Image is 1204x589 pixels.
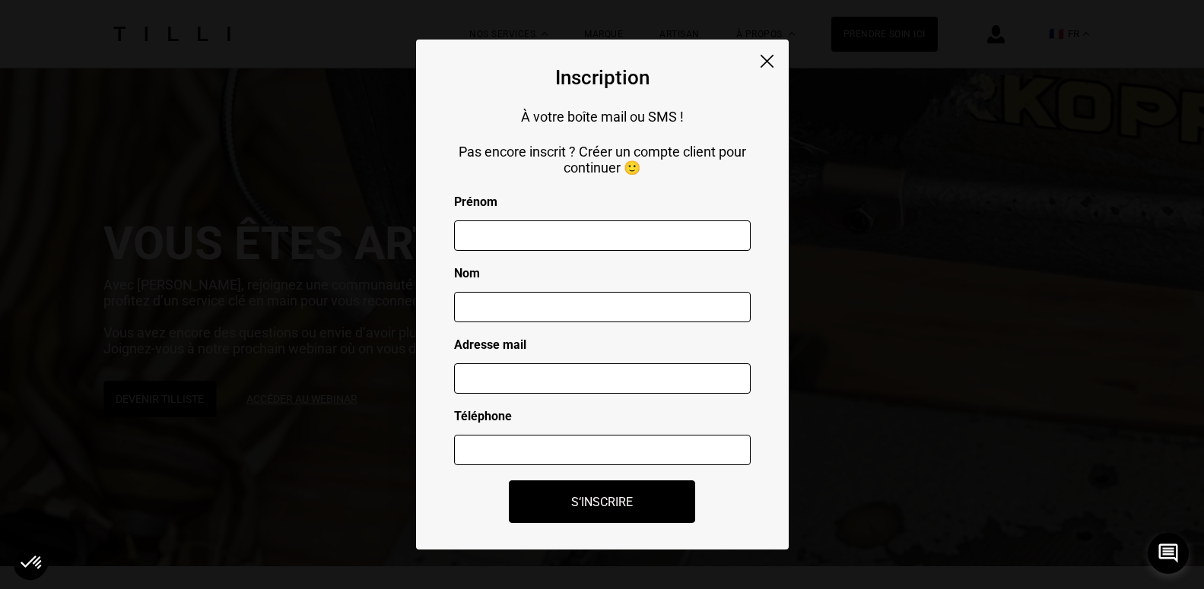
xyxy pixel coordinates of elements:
[454,195,751,209] p: Prénom
[509,480,695,523] button: S‘inscrire
[454,409,751,423] p: Téléphone
[454,109,751,125] p: À votre boîte mail ou SMS !
[454,337,751,352] p: Adresse mail
[555,66,650,89] div: Inscription
[761,55,774,68] img: close
[454,144,751,176] p: Pas encore inscrit ? Créer un compte client pour continuer 🙂
[454,266,751,280] p: Nom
